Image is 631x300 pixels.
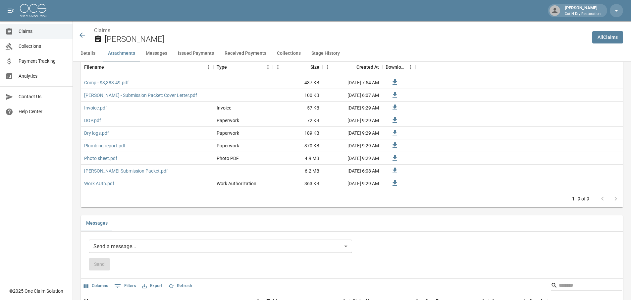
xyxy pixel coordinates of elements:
button: Show filters [113,281,138,291]
div: © 2025 One Claim Solution [9,288,63,294]
p: 1–9 of 9 [572,195,589,202]
div: Photo PDF [217,155,239,162]
span: Help Center [19,108,67,115]
nav: breadcrumb [94,27,587,35]
div: Type [217,58,227,76]
div: 6.2 MB [273,165,323,177]
div: Paperwork [217,130,239,136]
button: Received Payments [219,45,272,61]
button: Menu [323,62,333,72]
button: Menu [273,62,283,72]
button: Collections [272,45,306,61]
div: [DATE] 9:29 AM [323,127,382,139]
button: Select columns [82,281,110,291]
a: AllClaims [592,31,623,43]
a: Comp - $3,383.49.pdf [84,79,129,86]
div: [DATE] 9:29 AM [323,139,382,152]
div: Size [310,58,319,76]
div: related-list tabs [81,215,623,231]
span: Payment Tracking [19,58,67,65]
a: [PERSON_NAME] - Submission Packet: Cover Letter.pdf [84,92,197,99]
span: Analytics [19,73,67,80]
a: DOP.pdf [84,117,101,124]
div: Work Authorization [217,180,256,187]
div: Download [386,58,405,76]
button: Export [140,281,164,291]
button: Messages [81,215,113,231]
button: Menu [203,62,213,72]
div: 57 KB [273,102,323,114]
button: Issued Payments [173,45,219,61]
a: Dry logs.pdf [84,130,109,136]
div: Created At [356,58,379,76]
button: open drawer [4,4,17,17]
a: [PERSON_NAME] Submission Packet.pdf [84,168,168,174]
button: Refresh [167,281,194,291]
img: ocs-logo-white-transparent.png [20,4,46,17]
div: Size [273,58,323,76]
div: Send a message... [89,240,352,253]
a: Work AUth.pdf [84,180,114,187]
div: Filename [84,58,104,76]
button: Menu [405,62,415,72]
div: 4.9 MB [273,152,323,165]
button: Stage History [306,45,345,61]
p: Cut N Dry Restoration [565,11,601,17]
div: [DATE] 7:54 AM [323,76,382,89]
a: Invoice.pdf [84,105,107,111]
h2: [PERSON_NAME] [105,35,587,44]
button: Details [73,45,103,61]
div: 100 KB [273,89,323,102]
div: Paperwork [217,117,239,124]
span: Contact Us [19,93,67,100]
div: 370 KB [273,139,323,152]
div: [DATE] 9:29 AM [323,177,382,190]
a: Claims [94,27,110,34]
div: Download [382,58,415,76]
div: [DATE] 6:07 AM [323,89,382,102]
span: Collections [19,43,67,50]
div: Paperwork [217,142,239,149]
div: 437 KB [273,76,323,89]
div: Created At [323,58,382,76]
div: Invoice [217,105,231,111]
div: [DATE] 9:29 AM [323,102,382,114]
button: Messages [140,45,173,61]
div: [DATE] 6:08 AM [323,165,382,177]
button: Menu [263,62,273,72]
div: Search [551,280,622,292]
a: Photo sheet.pdf [84,155,117,162]
div: Type [213,58,273,76]
a: Plumbing report.pdf [84,142,126,149]
div: 72 KB [273,114,323,127]
div: 189 KB [273,127,323,139]
span: Claims [19,28,67,35]
div: [DATE] 9:29 AM [323,114,382,127]
button: Attachments [103,45,140,61]
div: anchor tabs [73,45,631,61]
div: 363 KB [273,177,323,190]
div: Filename [81,58,213,76]
div: [DATE] 9:29 AM [323,152,382,165]
div: [PERSON_NAME] [562,5,603,17]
